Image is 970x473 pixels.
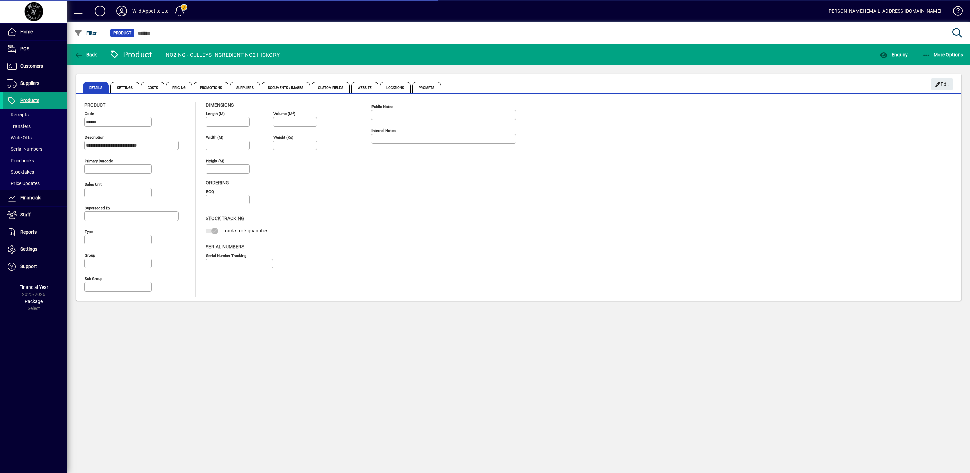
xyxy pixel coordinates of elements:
[230,82,260,93] span: Suppliers
[3,75,67,92] a: Suppliers
[113,30,131,36] span: Product
[206,111,225,116] mat-label: Length (m)
[7,135,32,140] span: Write Offs
[85,253,95,258] mat-label: Group
[948,1,962,23] a: Knowledge Base
[20,229,37,235] span: Reports
[878,48,909,61] button: Enquiry
[89,5,111,17] button: Add
[3,207,67,224] a: Staff
[20,29,33,34] span: Home
[20,98,39,103] span: Products
[3,241,67,258] a: Settings
[85,159,113,163] mat-label: Primary barcode
[206,159,224,163] mat-label: Height (m)
[74,52,97,57] span: Back
[7,112,29,117] span: Receipts
[20,212,31,217] span: Staff
[206,135,223,140] mat-label: Width (m)
[3,258,67,275] a: Support
[20,264,37,269] span: Support
[25,299,43,304] span: Package
[111,5,132,17] button: Profile
[166,49,280,60] div: NO2ING - CULLEYS INGREDIENT NO2 HICKORY
[85,182,102,187] mat-label: Sales unit
[73,48,99,61] button: Back
[223,228,268,233] span: Track stock quantities
[920,48,965,61] button: More Options
[74,30,97,36] span: Filter
[85,111,94,116] mat-label: Code
[20,46,29,52] span: POS
[922,52,963,57] span: More Options
[206,102,234,108] span: Dimensions
[206,253,246,258] mat-label: Serial Number tracking
[67,48,104,61] app-page-header-button: Back
[262,82,310,93] span: Documents / Images
[85,276,102,281] mat-label: Sub group
[110,82,139,93] span: Settings
[20,63,43,69] span: Customers
[351,82,379,93] span: Website
[3,132,67,143] a: Write Offs
[85,135,104,140] mat-label: Description
[20,246,37,252] span: Settings
[206,216,245,221] span: Stock Tracking
[3,178,67,189] a: Price Updates
[292,111,294,114] sup: 3
[880,52,908,57] span: Enquiry
[109,49,152,60] div: Product
[3,166,67,178] a: Stocktakes
[206,244,244,249] span: Serial Numbers
[3,155,67,166] a: Pricebooks
[931,78,953,90] button: Edit
[7,181,40,186] span: Price Updates
[20,195,41,200] span: Financials
[371,104,393,109] mat-label: Public Notes
[7,169,34,175] span: Stocktakes
[141,82,165,93] span: Costs
[7,146,42,152] span: Serial Numbers
[3,224,67,241] a: Reports
[3,109,67,121] a: Receipts
[273,111,295,116] mat-label: Volume (m )
[412,82,441,93] span: Prompts
[3,190,67,206] a: Financials
[73,27,99,39] button: Filter
[132,6,169,16] div: Wild Appetite Ltd
[3,143,67,155] a: Serial Numbers
[166,82,192,93] span: Pricing
[194,82,228,93] span: Promotions
[206,189,214,194] mat-label: EOQ
[20,80,39,86] span: Suppliers
[7,158,34,163] span: Pricebooks
[371,128,396,133] mat-label: Internal Notes
[3,41,67,58] a: POS
[935,79,949,90] span: Edit
[273,135,293,140] mat-label: Weight (Kg)
[85,206,110,210] mat-label: Superseded by
[206,180,229,185] span: Ordering
[85,229,93,234] mat-label: Type
[7,124,31,129] span: Transfers
[83,82,109,93] span: Details
[3,121,67,132] a: Transfers
[3,24,67,40] a: Home
[827,6,941,16] div: [PERSON_NAME] [EMAIL_ADDRESS][DOMAIN_NAME]
[84,102,105,108] span: Product
[3,58,67,75] a: Customers
[312,82,349,93] span: Custom Fields
[380,82,411,93] span: Locations
[19,284,48,290] span: Financial Year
